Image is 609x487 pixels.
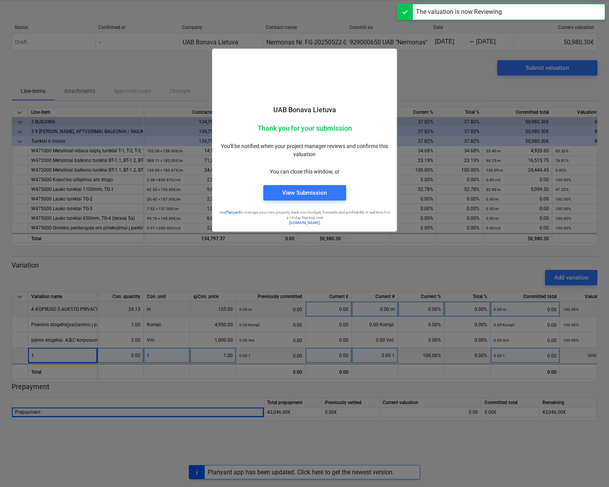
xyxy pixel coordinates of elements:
[219,168,390,176] p: You can close this window, or
[219,210,390,220] p: Use to manage your own projects, track your budget, forecasts and profitability in real time. For...
[219,124,390,133] p: Thank you for your submission
[289,221,320,225] a: [DOMAIN_NAME]
[416,7,502,17] div: The valuation is now Reviewing
[219,142,390,158] p: You'll be notified when your project manager reviews and confirms this valuation
[263,185,346,201] button: View Submission
[282,188,327,198] div: View Submission
[219,105,390,115] p: UAB Bonava Lietuva
[225,210,240,214] a: Planyard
